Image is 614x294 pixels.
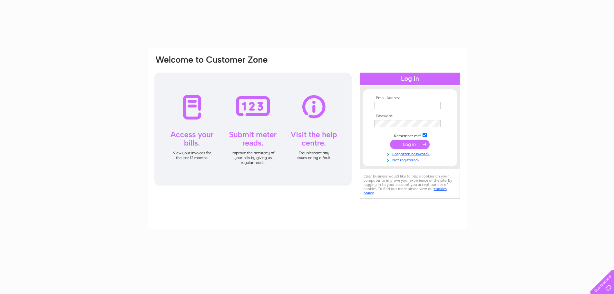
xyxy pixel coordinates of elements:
td: Remember me? [373,132,447,138]
div: Clear Business would like to place cookies on your computer to improve your experience of the sit... [360,171,460,199]
input: Submit [390,140,430,149]
a: Not registered? [374,157,447,163]
th: Email Address: [373,96,447,100]
a: cookies policy [364,187,447,195]
a: Forgotten password? [374,150,447,157]
th: Password: [373,114,447,118]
